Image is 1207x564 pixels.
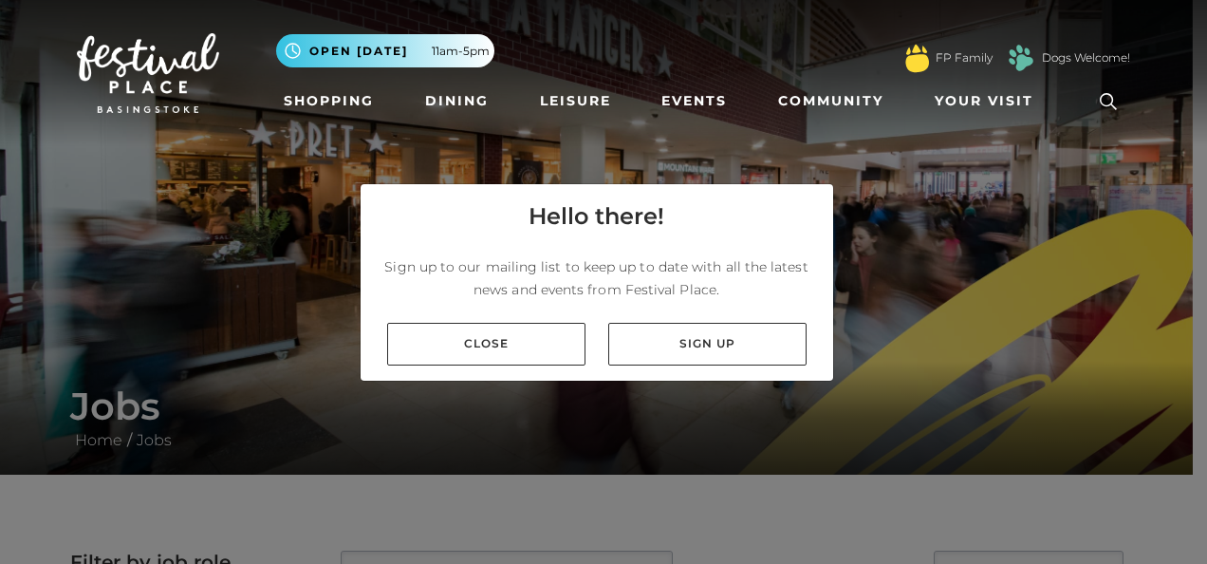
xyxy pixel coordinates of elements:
[387,323,585,366] a: Close
[1042,49,1130,66] a: Dogs Welcome!
[529,199,664,234] h4: Hello there!
[276,84,381,119] a: Shopping
[935,91,1033,111] span: Your Visit
[771,84,891,119] a: Community
[418,84,496,119] a: Dining
[654,84,734,119] a: Events
[936,49,993,66] a: FP Family
[927,84,1050,119] a: Your Visit
[432,43,490,60] span: 11am-5pm
[77,33,219,113] img: Festival Place Logo
[608,323,807,366] a: Sign up
[532,84,619,119] a: Leisure
[309,43,408,60] span: Open [DATE]
[376,255,818,301] p: Sign up to our mailing list to keep up to date with all the latest news and events from Festival ...
[276,34,494,67] button: Open [DATE] 11am-5pm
